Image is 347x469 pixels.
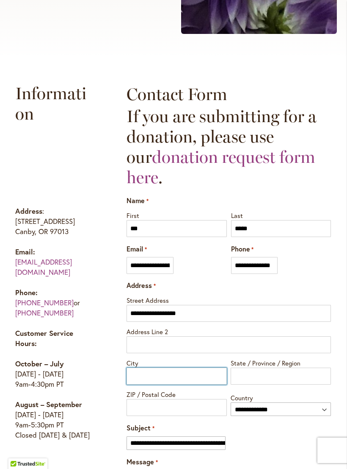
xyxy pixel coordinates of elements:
[15,328,73,348] strong: Customer Service Hours:
[127,388,227,399] label: ZIP / Postal Code
[127,294,331,305] label: Street Address
[15,206,42,216] strong: Address
[127,209,227,220] label: First
[15,298,74,307] a: [PHONE_NUMBER]
[15,206,94,237] p: : [STREET_ADDRESS] Canby, OR 97013
[231,209,331,220] label: Last
[231,244,253,254] label: Phone
[15,288,38,297] strong: Phone:
[15,359,63,368] strong: October – July
[127,196,148,206] legend: Name
[15,134,94,198] iframe: Swan Island Dahlias on Google Maps
[127,423,154,433] label: Subject
[127,147,315,187] a: donation request form here
[15,247,35,257] strong: Email:
[15,288,94,318] p: or
[15,257,72,277] a: [EMAIL_ADDRESS][DOMAIN_NAME]
[15,308,74,318] a: [PHONE_NUMBER]
[127,357,227,368] label: City
[127,106,331,187] h2: If you are submitting for a donation, please use our .
[15,399,82,409] strong: August – September
[15,359,94,389] p: [DATE] - [DATE] 9am-4:30pm PT
[15,399,94,440] p: [DATE] - [DATE] 9am-5:30pm PT Closed [DATE] & [DATE]
[231,357,331,368] label: State / Province / Region
[15,83,94,124] h2: Information
[127,281,155,290] legend: Address
[127,325,331,336] label: Address Line 2
[231,391,331,402] label: Country
[127,84,331,104] h2: Contact Form
[127,244,146,254] label: Email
